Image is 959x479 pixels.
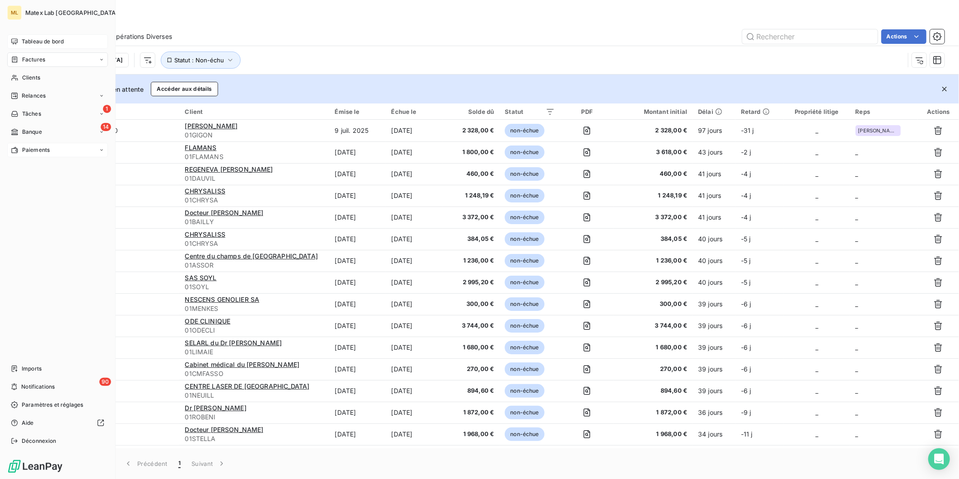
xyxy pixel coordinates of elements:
td: [DATE] [330,272,386,293]
span: 2 328,00 € [619,126,687,135]
span: 460,00 € [448,169,494,178]
span: _ [815,170,818,178]
span: Tableau de bord [22,38,64,46]
div: Statut [505,108,555,115]
span: _ [815,430,818,438]
button: Accéder aux détails [151,82,218,96]
span: non-échue [505,254,544,268]
span: CHRYSALISS [185,187,225,195]
span: Paiements [22,146,50,154]
span: NESCENS GENOLIER SA [185,296,259,303]
td: [DATE] [330,358,386,380]
span: _ [815,192,818,199]
span: -4 j [741,170,751,178]
span: -6 j [741,343,751,351]
span: _ [815,343,818,351]
span: _ [856,322,858,329]
span: 460,00 € [619,169,687,178]
td: 41 jours [693,207,736,228]
span: 01CMFASSO [185,369,324,378]
span: Déconnexion [22,437,56,445]
span: [PERSON_NAME] [185,122,237,130]
span: SAS SOYL [185,274,216,282]
td: [DATE] [330,293,386,315]
span: non-échue [505,341,544,354]
span: -9 j [741,409,751,416]
div: Émise le [335,108,381,115]
td: [DATE] [386,207,443,228]
span: non-échue [505,211,544,224]
td: 36 jours [693,402,736,423]
span: _ [856,213,858,221]
td: [DATE] [330,250,386,272]
span: _ [815,127,818,134]
span: 300,00 € [448,300,494,309]
span: 01FLAMANS [185,152,324,161]
span: _ [815,213,818,221]
span: REGENEVA [PERSON_NAME] [185,165,273,173]
span: _ [856,300,858,308]
span: 01SOYL [185,282,324,291]
button: Actions [881,29,926,44]
span: Docteur [PERSON_NAME] [185,209,263,216]
td: 34 jours [693,445,736,467]
span: Matex Lab [GEOGRAPHIC_DATA] [25,9,118,16]
span: 01ROBENI [185,413,324,422]
span: 2 328,00 € [448,126,494,135]
td: [DATE] [330,185,386,207]
span: _ [815,235,818,243]
td: [DATE] [330,402,386,423]
td: [DATE] [330,207,386,228]
span: 1 248,19 € [448,191,494,200]
div: Open Intercom Messenger [928,448,950,470]
span: 01STELLA [185,434,324,443]
td: [DATE] [330,423,386,445]
span: -11 j [741,430,753,438]
span: non-échue [505,124,544,137]
span: _ [856,235,858,243]
td: [DATE] [386,445,443,467]
span: 01LIMAIE [185,348,324,357]
span: _ [856,343,858,351]
button: Suivant [186,454,232,473]
span: Cabinet médical du [PERSON_NAME] [185,361,299,368]
span: 01GIGON [185,131,324,140]
span: Paramètres et réglages [22,401,83,409]
td: [DATE] [330,337,386,358]
input: Rechercher [742,29,878,44]
span: Aide [22,419,34,427]
td: [DATE] [386,380,443,402]
img: Logo LeanPay [7,459,63,474]
div: Solde dû [448,108,494,115]
button: 1 [173,454,186,473]
span: 1 248,19 € [619,191,687,200]
span: 270,00 € [448,365,494,374]
span: _ [856,170,858,178]
span: Banque [22,128,42,136]
td: 9 juil. 2025 [330,120,386,141]
span: 01NEUILL [185,391,324,400]
td: [DATE] [386,120,443,141]
a: Aide [7,416,108,430]
div: Actions [923,108,954,115]
td: 39 jours [693,358,736,380]
td: [DATE] [386,337,443,358]
span: FLAMANS [185,144,216,151]
span: non-échue [505,276,544,289]
div: PDF [566,108,608,115]
div: Délai [698,108,730,115]
td: 39 jours [693,380,736,402]
span: 01ASSOR [185,261,324,270]
td: [DATE] [386,163,443,185]
button: Statut : Non-échu [161,52,241,69]
span: 1 [103,105,111,113]
div: Échue le [391,108,438,115]
td: [DATE] [330,445,386,467]
span: 1 680,00 € [448,343,494,352]
span: 01MENKES [185,304,324,313]
span: CENTRE LASER DE [GEOGRAPHIC_DATA] [185,382,309,390]
td: 39 jours [693,337,736,358]
span: _ [856,387,858,394]
span: 90 [99,378,111,386]
span: 2 995,20 € [619,278,687,287]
